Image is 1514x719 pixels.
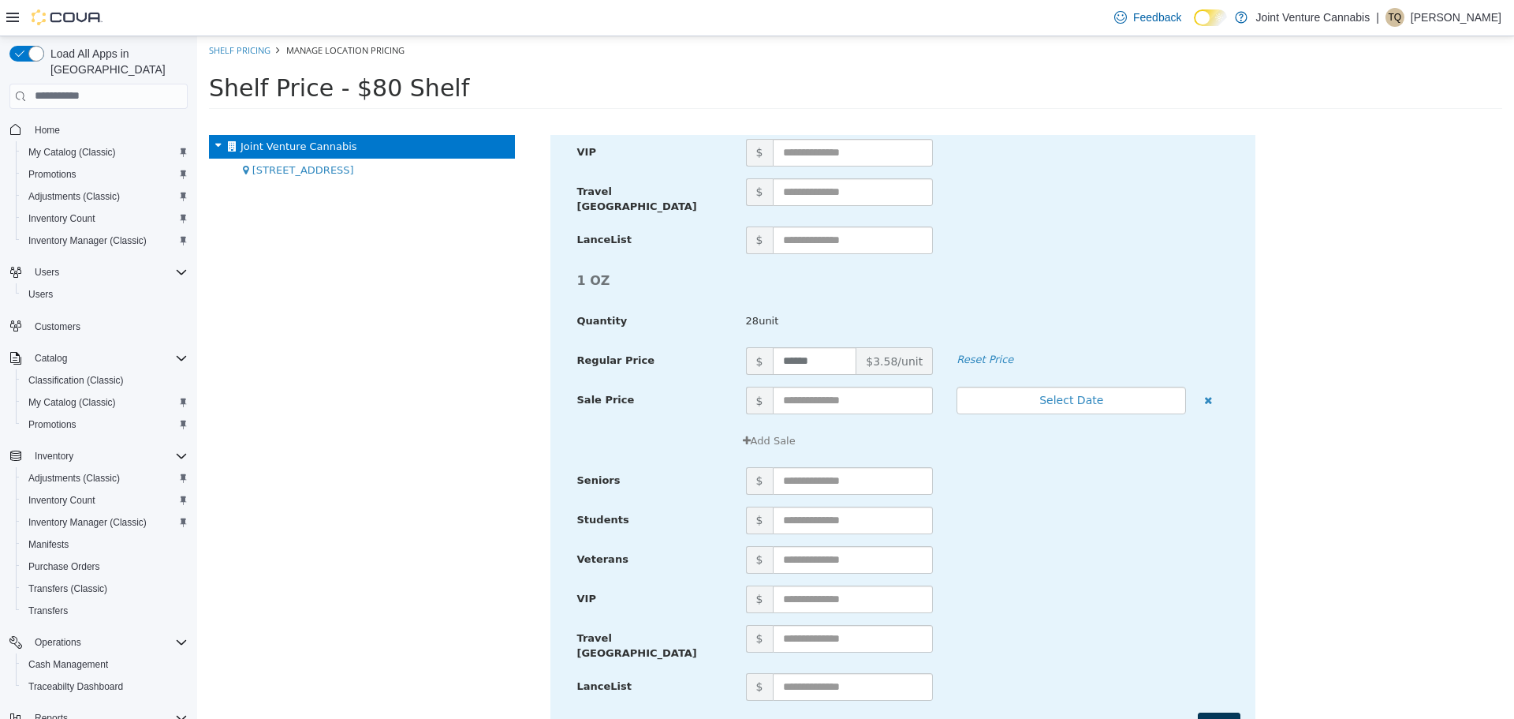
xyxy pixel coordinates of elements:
span: Classification (Classic) [28,374,124,387]
span: Operations [35,636,81,649]
span: Inventory Count [22,209,188,228]
button: Cancel [949,676,1001,705]
span: Inventory Count [28,494,95,507]
a: Transfers [22,601,74,620]
span: Inventory Manager (Classic) [28,516,147,529]
span: Promotions [28,418,76,431]
a: Traceabilty Dashboard [22,677,129,696]
span: $ [549,510,576,537]
span: Users [35,266,59,279]
span: $ [549,431,576,459]
span: Transfers (Classic) [28,582,107,595]
span: Seniors [380,438,423,450]
p: Joint Venture Cannabis [1255,8,1370,27]
span: Manifests [22,535,188,554]
img: Cova [32,9,103,25]
button: Adjustments (Classic) [16,467,194,489]
a: Inventory Count [22,491,102,510]
button: Operations [28,633,88,652]
span: Inventory [28,447,188,466]
span: Catalog [35,352,67,365]
button: Inventory Manager (Classic) [16,230,194,252]
span: My Catalog (Classic) [22,143,188,162]
span: Inventory Count [22,491,188,510]
button: Transfers [16,600,194,622]
span: $ [549,311,576,339]
a: Home [28,121,66,140]
span: Inventory Manager (Classic) [22,231,188,250]
span: $ [549,350,576,378]
span: My Catalog (Classic) [28,146,116,159]
span: Manage Location Pricing [89,8,207,20]
button: Purchase Orders [16,556,194,578]
button: My Catalog (Classic) [16,391,194,414]
span: Cash Management [22,655,188,674]
span: VIP [380,110,399,122]
button: Inventory Count [16,208,194,230]
span: Purchase Orders [28,560,100,573]
button: My Catalog (Classic) [16,141,194,163]
span: My Catalog (Classic) [28,396,116,409]
button: Promotions [16,163,194,185]
span: My Catalog (Classic) [22,393,188,412]
a: Promotions [22,415,83,434]
span: 28unit [537,277,790,293]
div: Terrence Quarles [1385,8,1404,27]
span: Inventory Manager (Classic) [22,513,188,532]
span: Joint Venture Cannabis [43,104,160,116]
span: LanceList [380,197,435,209]
a: Inventory Count [22,209,102,228]
button: Inventory [3,445,194,467]
a: Adjustments (Classic) [22,469,126,488]
button: Transfers (Classic) [16,578,194,600]
button: Operations [3,631,194,653]
button: Catalog [3,347,194,369]
button: Inventory Count [16,489,194,511]
button: Customers [3,315,194,338]
a: Manifests [22,535,75,554]
span: Traceabilty Dashboard [22,677,188,696]
a: Adjustments (Classic) [22,187,126,206]
span: $ [549,142,576,170]
span: Promotions [22,165,188,184]
span: LanceList [380,644,435,656]
em: Reset Price [759,317,816,329]
a: Shelf Pricing [12,8,73,20]
span: Classification (Classic) [22,371,188,390]
button: Users [16,283,194,305]
span: Purchase Orders [22,557,188,576]
button: Cash Management [16,653,194,676]
a: Inventory Manager (Classic) [22,513,153,532]
span: Promotions [22,415,188,434]
span: Students [380,477,432,489]
span: Dark Mode [1194,26,1195,27]
span: Promotions [28,168,76,181]
span: Adjustments (Classic) [22,187,188,206]
span: $ [549,470,576,498]
span: VIP [380,556,399,568]
a: My Catalog (Classic) [22,143,122,162]
a: Users [22,285,59,304]
span: Operations [28,633,188,652]
p: [PERSON_NAME] [1411,8,1501,27]
span: Customers [28,316,188,336]
span: Adjustments (Classic) [22,469,188,488]
a: Cash Management [22,655,114,674]
button: Promotions [16,414,194,436]
a: Transfers (Classic) [22,579,114,598]
span: Home [35,124,60,137]
button: Add Sale [537,391,607,419]
button: Select Date [759,350,989,378]
span: TQ [1389,8,1402,27]
button: Home [3,118,194,141]
span: $ [549,637,576,665]
span: Transfers (Classic) [22,579,188,598]
span: $ [549,549,576,577]
button: Users [3,261,194,283]
span: Catalog [28,349,188,368]
a: Classification (Classic) [22,371,130,390]
span: Travel [GEOGRAPHIC_DATA] [380,596,500,624]
a: Feedback [1108,2,1188,33]
a: Customers [28,317,87,336]
span: Sale Price [380,358,438,369]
